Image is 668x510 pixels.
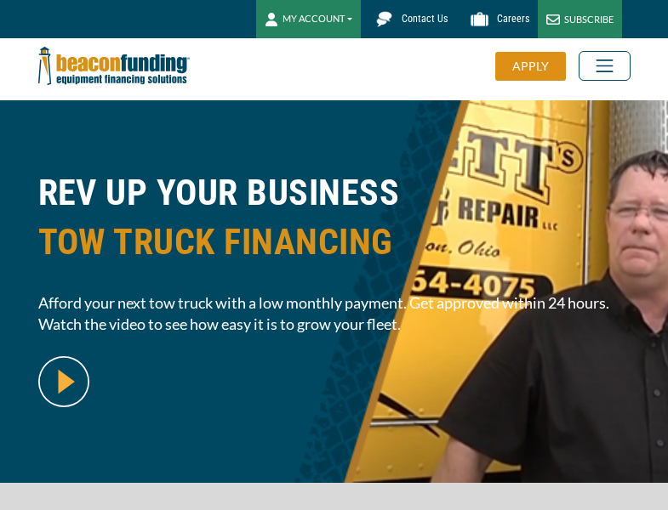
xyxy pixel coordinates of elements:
button: Toggle navigation [579,51,631,81]
h1: REV UP YOUR BUSINESS [38,168,631,280]
span: Afford your next tow truck with a low monthly payment. Get approved within 24 hours. Watch the vi... [38,292,631,335]
a: APPLY [495,52,579,81]
img: video modal pop-up play button [38,356,89,407]
div: APPLY [495,52,566,81]
img: Beacon Funding Careers [465,4,494,34]
span: Contact Us [402,13,448,25]
img: Beacon Funding chat [369,4,399,34]
img: Beacon Funding Corporation logo [38,38,190,93]
span: Careers [497,13,529,25]
a: Careers [456,4,538,34]
a: Contact Us [361,4,456,34]
span: TOW TRUCK FINANCING [38,218,631,267]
